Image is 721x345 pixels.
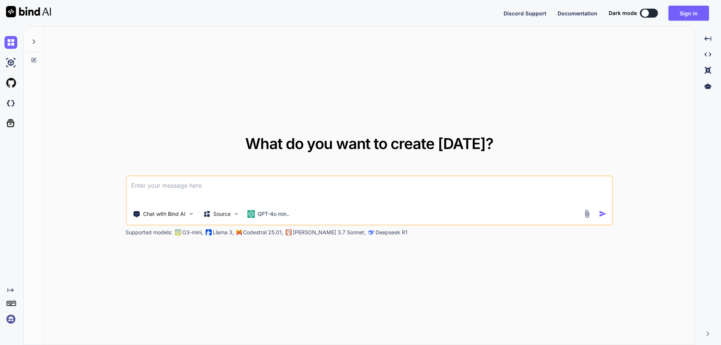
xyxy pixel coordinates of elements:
[213,210,231,218] p: Source
[504,9,546,17] button: Discord Support
[293,229,366,236] p: [PERSON_NAME] 3.7 Sonnet,
[5,56,17,69] img: ai-studio
[233,211,239,217] img: Pick Models
[6,6,51,17] img: Bind AI
[258,210,290,218] p: GPT-4o min..
[558,10,597,17] span: Documentation
[182,229,203,236] p: O3-mini,
[188,211,194,217] img: Pick Tools
[5,77,17,89] img: githubLight
[5,36,17,49] img: chat
[175,229,181,235] img: GPT-4
[668,6,709,21] button: Sign in
[247,210,255,218] img: GPT-4o mini
[583,209,591,218] img: attachment
[125,229,172,236] p: Supported models:
[504,10,546,17] span: Discord Support
[285,229,291,235] img: claude
[243,229,283,236] p: Codestral 25.01,
[205,229,211,235] img: Llama2
[5,97,17,110] img: darkCloudIdeIcon
[368,229,374,235] img: claude
[236,230,241,235] img: Mistral-AI
[609,9,637,17] span: Dark mode
[213,229,234,236] p: Llama 3,
[143,210,186,218] p: Chat with Bind AI
[558,9,597,17] button: Documentation
[5,313,17,325] img: signin
[245,134,493,153] span: What do you want to create [DATE]?
[599,210,607,218] img: icon
[376,229,407,236] p: Deepseek R1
